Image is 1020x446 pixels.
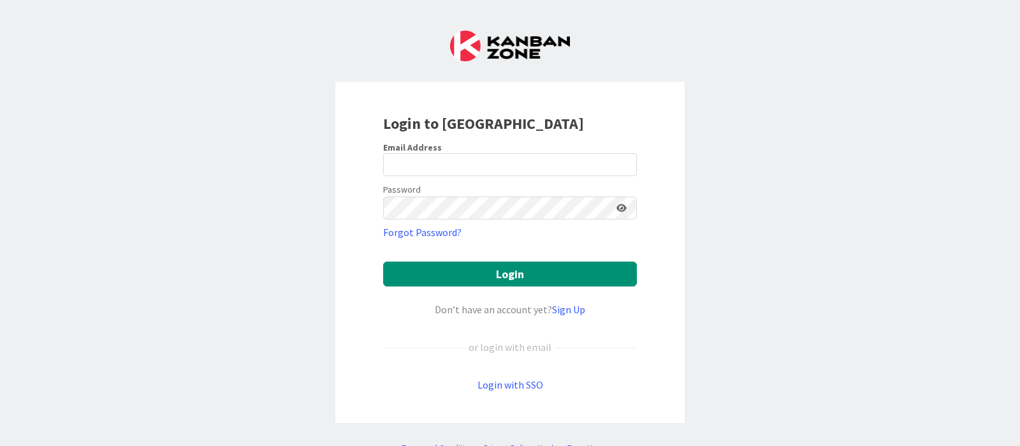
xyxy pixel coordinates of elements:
a: Sign Up [552,303,585,316]
div: or login with email [465,339,555,355]
div: Don’t have an account yet? [383,302,637,317]
img: Kanban Zone [450,31,570,61]
a: Login with SSO [477,378,543,391]
label: Password [383,183,421,197]
a: Forgot Password? [383,225,462,240]
label: Email Address [383,142,442,153]
button: Login [383,262,637,286]
b: Login to [GEOGRAPHIC_DATA] [383,114,584,133]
